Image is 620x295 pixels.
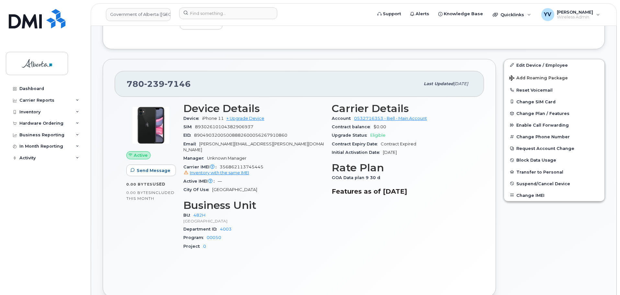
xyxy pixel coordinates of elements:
[332,133,370,138] span: Upgrade Status
[218,179,222,184] span: —
[504,119,604,131] button: Enable Call Forwarding
[504,166,604,178] button: Transfer to Personal
[126,190,151,195] span: 0.00 Bytes
[212,187,257,192] span: [GEOGRAPHIC_DATA]
[537,8,604,21] div: Yen Vong
[203,244,206,249] a: 0
[381,142,416,146] span: Contract Expired
[126,190,175,201] span: included this month
[165,79,191,89] span: 7146
[134,152,148,158] span: Active
[126,165,176,176] button: Send Message
[332,150,383,155] span: Initial Activation Date
[183,218,324,224] p: [GEOGRAPHIC_DATA]
[504,189,604,201] button: Change IMEI
[183,213,193,218] span: BU
[183,103,324,114] h3: Device Details
[183,179,218,184] span: Active IMEI
[183,170,249,175] a: Inventory with the same IMEI
[557,15,593,20] span: Wireless Admin
[202,116,224,121] span: iPhone 11
[373,7,406,20] a: Support
[332,162,472,174] h3: Rate Plan
[183,199,324,211] h3: Business Unit
[544,11,551,18] span: YV
[373,124,386,129] span: $0.00
[126,182,153,187] span: 0.00 Bytes
[370,133,385,138] span: Eligible
[127,79,191,89] span: 780
[183,124,195,129] span: SIM
[220,227,232,232] a: 4003
[416,11,429,17] span: Alerts
[194,133,287,138] span: 89049032005008882600056267910860
[144,79,165,89] span: 239
[207,156,247,161] span: Unknown Manager
[183,165,324,176] span: 356862113745445
[190,170,249,175] span: Inventory with the same IMEI
[179,7,277,19] input: Find something...
[504,59,604,71] a: Edit Device / Employee
[193,213,205,218] a: 482H
[504,131,604,142] button: Change Phone Number
[137,167,170,174] span: Send Message
[504,108,604,119] button: Change Plan / Features
[132,106,170,145] img: iPhone_11.jpg
[226,116,264,121] a: + Upgrade Device
[516,123,569,128] span: Enable Call Forwarding
[183,133,194,138] span: EID
[183,227,220,232] span: Department ID
[504,71,604,84] button: Add Roaming Package
[444,11,483,17] span: Knowledge Base
[383,150,397,155] span: [DATE]
[354,116,427,121] a: 0532716353 - Bell - Main Account
[183,156,207,161] span: Manager
[332,124,373,129] span: Contract balance
[207,235,221,240] a: 00050
[434,7,488,20] a: Knowledge Base
[516,181,570,186] span: Suspend/Cancel Device
[504,154,604,166] button: Block Data Usage
[183,187,212,192] span: City Of Use
[195,124,253,129] span: 89302610104382906937
[183,244,203,249] span: Project
[153,182,166,187] span: used
[504,84,604,96] button: Reset Voicemail
[183,142,199,146] span: Email
[516,111,569,116] span: Change Plan / Features
[332,142,381,146] span: Contract Expiry Date
[406,7,434,20] a: Alerts
[504,142,604,154] button: Request Account Change
[504,96,604,108] button: Change SIM Card
[106,8,171,21] a: Government of Alberta (GOA)
[383,11,401,17] span: Support
[424,81,454,86] span: Last updated
[332,175,384,180] span: GOA Data plan 9 30 d
[183,165,220,169] span: Carrier IMEI
[183,142,324,152] span: [PERSON_NAME][EMAIL_ADDRESS][PERSON_NAME][DOMAIN_NAME]
[183,235,207,240] span: Program
[504,178,604,189] button: Suspend/Cancel Device
[332,103,472,114] h3: Carrier Details
[454,81,468,86] span: [DATE]
[488,8,535,21] div: Quicklinks
[183,116,202,121] span: Device
[509,75,568,82] span: Add Roaming Package
[500,12,524,17] span: Quicklinks
[332,187,472,195] h3: Features as of [DATE]
[332,116,354,121] span: Account
[557,9,593,15] span: [PERSON_NAME]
